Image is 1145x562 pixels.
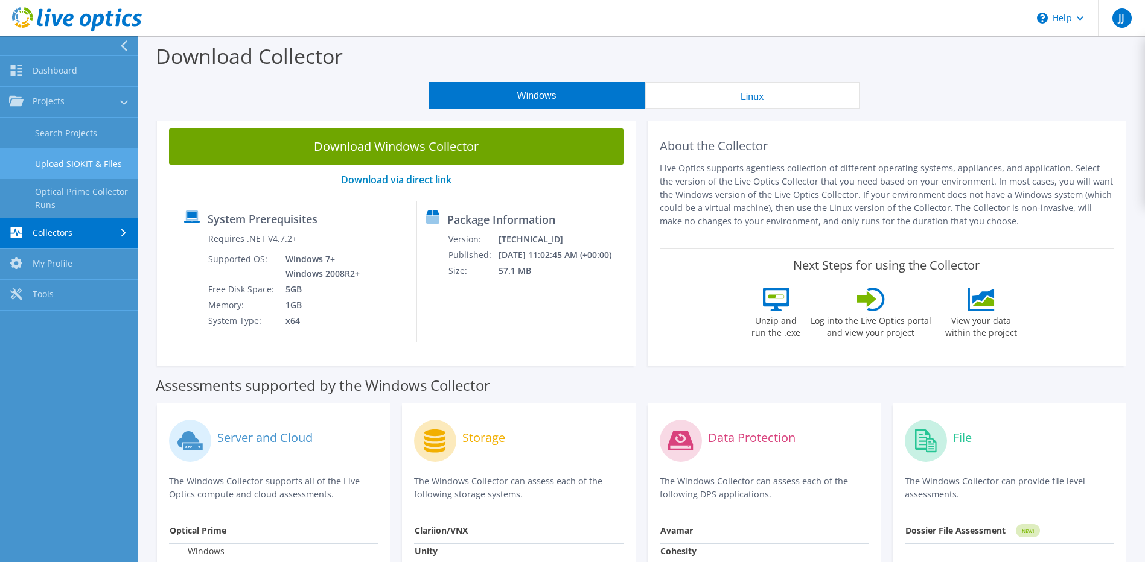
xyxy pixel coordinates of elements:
td: x64 [276,313,362,329]
label: Requires .NET V4.7.2+ [208,233,297,245]
td: Memory: [208,297,276,313]
td: Free Disk Space: [208,282,276,297]
svg: \n [1037,13,1048,24]
label: Download Collector [156,42,343,70]
strong: Optical Prime [170,525,226,536]
h2: About the Collector [660,139,1114,153]
button: Windows [429,82,645,109]
tspan: NEW! [1021,528,1033,534]
p: The Windows Collector can assess each of the following DPS applications. [660,475,869,501]
p: The Windows Collector can provide file level assessments. [905,475,1114,501]
td: Size: [448,263,498,279]
strong: Clariion/VNX [415,525,468,536]
td: Published: [448,247,498,263]
label: System Prerequisites [208,213,317,225]
label: Data Protection [708,432,796,444]
label: View your data within the project [938,311,1025,339]
a: Download via direct link [341,173,451,186]
p: The Windows Collector can assess each of the following storage systems. [414,475,623,501]
label: Next Steps for using the Collector [793,258,980,273]
label: Package Information [447,213,555,226]
label: Assessments supported by the Windows Collector [156,379,490,391]
span: JJ [1112,8,1132,28]
label: Unzip and run the .exe [748,311,804,339]
td: Version: [448,232,498,247]
label: Windows [170,545,225,557]
td: 57.1 MB [498,263,628,279]
strong: Dossier File Assessment [905,525,1006,536]
a: Download Windows Collector [169,128,624,165]
td: Windows 7+ Windows 2008R2+ [276,251,362,282]
label: File [953,432,972,444]
label: Storage [462,432,505,444]
button: Linux [645,82,860,109]
strong: Cohesity [660,545,697,557]
p: The Windows Collector supports all of the Live Optics compute and cloud assessments. [169,475,378,501]
label: Server and Cloud [217,432,313,444]
label: Log into the Live Optics portal and view your project [810,311,932,339]
td: 5GB [276,282,362,297]
strong: Unity [415,545,438,557]
strong: Avamar [660,525,693,536]
td: [DATE] 11:02:45 AM (+00:00) [498,247,628,263]
td: 1GB [276,297,362,313]
p: Live Optics supports agentless collection of different operating systems, appliances, and applica... [660,162,1114,228]
td: Supported OS: [208,251,276,282]
td: [TECHNICAL_ID] [498,232,628,247]
td: System Type: [208,313,276,329]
